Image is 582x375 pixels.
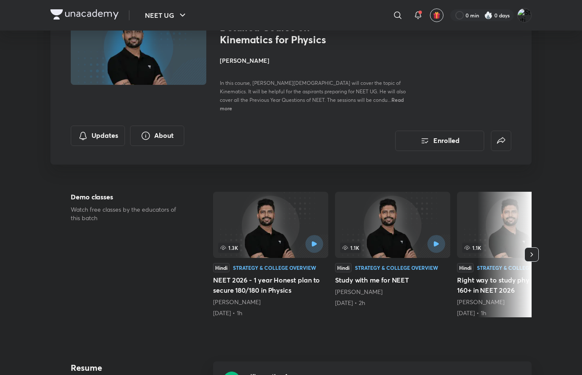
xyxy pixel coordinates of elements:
h5: Study with me for NEET [335,275,450,285]
img: Stuti Singh [517,8,532,22]
div: Prateek Jain [213,298,328,306]
button: NEET UG [140,7,193,24]
span: 1.3K [218,243,240,253]
a: Right way to study physics & score 160+ in NEET 2026 [457,192,572,317]
p: Watch free classes by the educators of this batch [71,205,186,222]
h4: Resume [71,361,206,374]
a: 1.1KHindiStrategy & College OverviewStudy with me for NEET[PERSON_NAME][DATE] • 2h [335,192,450,307]
h4: [PERSON_NAME] [220,56,410,65]
h5: Demo classes [71,192,186,202]
div: Prateek Jain [457,298,572,306]
a: [PERSON_NAME] [213,298,261,306]
div: Hindi [213,263,230,272]
button: About [130,126,184,146]
div: Hindi [457,263,474,272]
div: 26th Mar • 2h [335,299,450,307]
button: Updates [71,126,125,146]
a: [PERSON_NAME] [335,288,382,296]
img: avatar [433,11,441,19]
span: Read more [220,96,404,112]
div: Prateek Jain [335,288,450,296]
a: 1.1KHindiStrategy & College OverviewRight way to study physics & score 160+ in NEET 2026[PERSON_N... [457,192,572,317]
span: In this course, [PERSON_NAME][DEMOGRAPHIC_DATA] will cover the topic of Kinematics. It will be he... [220,80,406,103]
a: Company Logo [50,9,119,22]
img: Thumbnail [69,8,208,86]
button: false [491,131,511,151]
h5: NEET 2026 - 1 year Honest plan to secure 180/180 in Physics [213,275,328,295]
a: Study with me for NEET [335,192,450,307]
h5: Right way to study physics & score 160+ in NEET 2026 [457,275,572,295]
span: 1.1K [340,243,361,253]
div: 23rd May • 1h [457,309,572,317]
span: 1.1K [462,243,483,253]
button: Enrolled [395,131,484,151]
a: NEET 2026 - 1 year Honest plan to secure 180/180 in Physics [213,192,328,317]
div: Strategy & College Overview [477,265,560,270]
div: 23rd Mar • 1h [213,309,328,317]
a: 1.3KHindiStrategy & College OverviewNEET 2026 - 1 year Honest plan to secure 180/180 in Physics[P... [213,192,328,317]
h1: Detailed Course on Kinematics for Physics [220,21,358,46]
a: [PERSON_NAME] [457,298,504,306]
div: Strategy & College Overview [233,265,316,270]
button: avatar [430,8,443,22]
img: streak [484,11,493,20]
div: Strategy & College Overview [355,265,438,270]
div: Hindi [335,263,352,272]
img: Company Logo [50,9,119,20]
